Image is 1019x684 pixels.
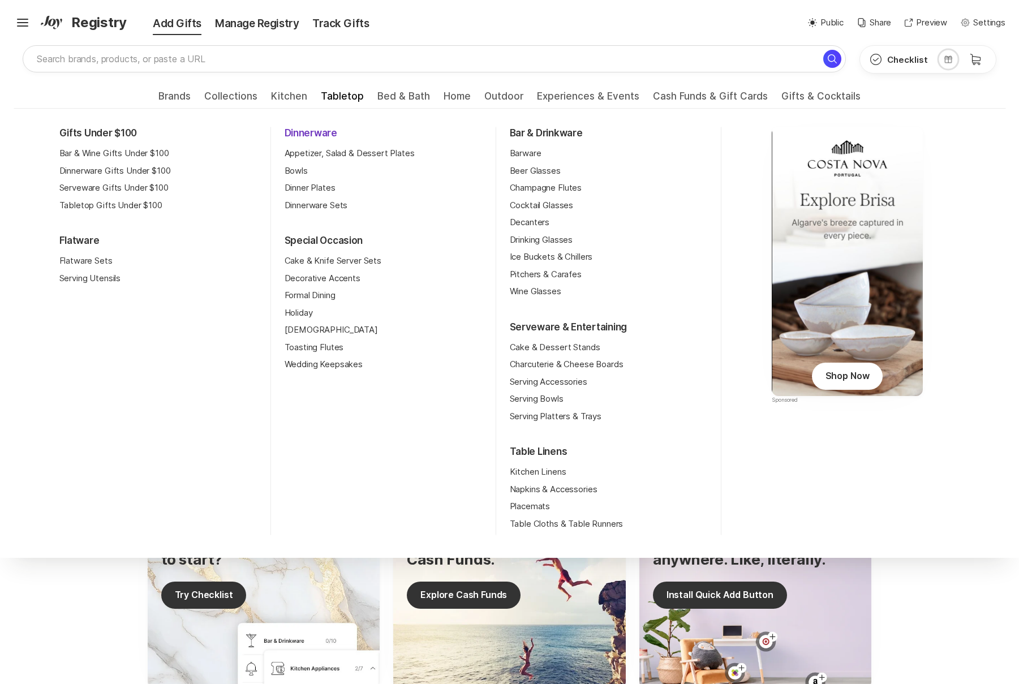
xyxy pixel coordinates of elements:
p: Sponsored [772,396,923,404]
a: Toasting Flutes [285,341,344,354]
a: Dinnerware Gifts Under $100 [59,165,171,178]
a: Collections [204,91,257,109]
div: Manage Registry [208,16,306,32]
p: Settings [973,16,1005,29]
a: Tabletop Gifts Under $100 [59,199,162,212]
a: Appetizer, Salad & Dessert Plates [285,147,415,160]
a: Barware [510,147,541,160]
a: Serveware Gifts Under $100 [59,182,169,195]
a: Kitchen [271,91,307,109]
p: Share [870,16,891,29]
div: Add Gifts [130,16,208,32]
button: Share [857,16,891,29]
a: Gifts Under $100 [59,127,137,140]
button: Preview [905,16,947,29]
a: Serveware & Entertaining [510,321,627,334]
button: Explore Cash Funds [407,582,521,609]
a: Holiday [285,307,313,320]
p: Public [820,16,844,29]
a: Flatware Sets [59,255,113,268]
a: Flatware [59,234,100,248]
a: Pitchers & Carafes [510,268,582,281]
a: Experiences & Events [537,91,639,109]
a: Serving Utensils [59,272,121,285]
input: Search brands, products, or paste a URL [23,45,846,72]
a: Cocktail Glasses [510,199,574,212]
a: Gifts & Cocktails [781,91,861,109]
button: Settings [961,16,1005,29]
button: Install Quick Add Button [653,582,787,609]
span: Registry [71,12,127,33]
a: Bar & Wine Gifts Under $100 [59,147,169,160]
img: 17622dcb-8983-5cf6-a13b-c162c7f60b28 [772,127,923,395]
a: Ice Buckets & Chillers [510,251,593,264]
a: Beer Glasses [510,165,561,178]
a: Dinnerware [285,127,337,140]
a: Shop Now [812,363,883,390]
button: Search for [823,50,841,68]
button: Try Checklist [161,582,247,609]
a: Wedding Keepsakes [285,358,363,371]
button: Checklist [860,46,937,73]
a: Formal Dining [285,289,336,302]
a: Cake & Dessert Stands [510,341,600,354]
a: Tabletop [321,91,364,109]
a: Placemats [510,500,551,513]
a: Napkins & Accessories [510,483,597,496]
a: Bar & Drinkware [510,127,583,140]
a: Bed & Bath [377,91,430,109]
a: Home [444,91,471,109]
div: Track Gifts [306,16,376,32]
a: Dinnerware Sets [285,199,348,212]
a: Cash Funds & Gift Cards [653,91,768,109]
a: Decanters [510,216,550,229]
a: Wine Glasses [510,285,561,298]
button: Public [808,16,844,29]
a: Outdoor [484,91,523,109]
a: Drinking Glasses [510,234,573,247]
p: Preview [916,16,947,29]
a: Table Cloths & Table Runners [510,518,624,531]
a: Charcuterie & Cheese Boards [510,358,624,371]
a: Special Occasion [285,234,363,248]
a: Serving Accessories [510,376,587,389]
a: Brands [158,91,191,109]
a: Table Linens [510,445,567,459]
a: Dinner Plates [285,182,336,195]
a: Kitchen Linens [510,466,566,479]
a: Bowls [285,165,308,178]
a: [DEMOGRAPHIC_DATA] [285,324,378,337]
a: Serving Bowls [510,393,564,406]
a: Champagne Flutes [510,182,582,195]
a: Serving Platters & Trays [510,410,601,423]
a: Cake & Knife Server Sets [285,255,381,268]
a: Decorative Accents [285,272,360,285]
